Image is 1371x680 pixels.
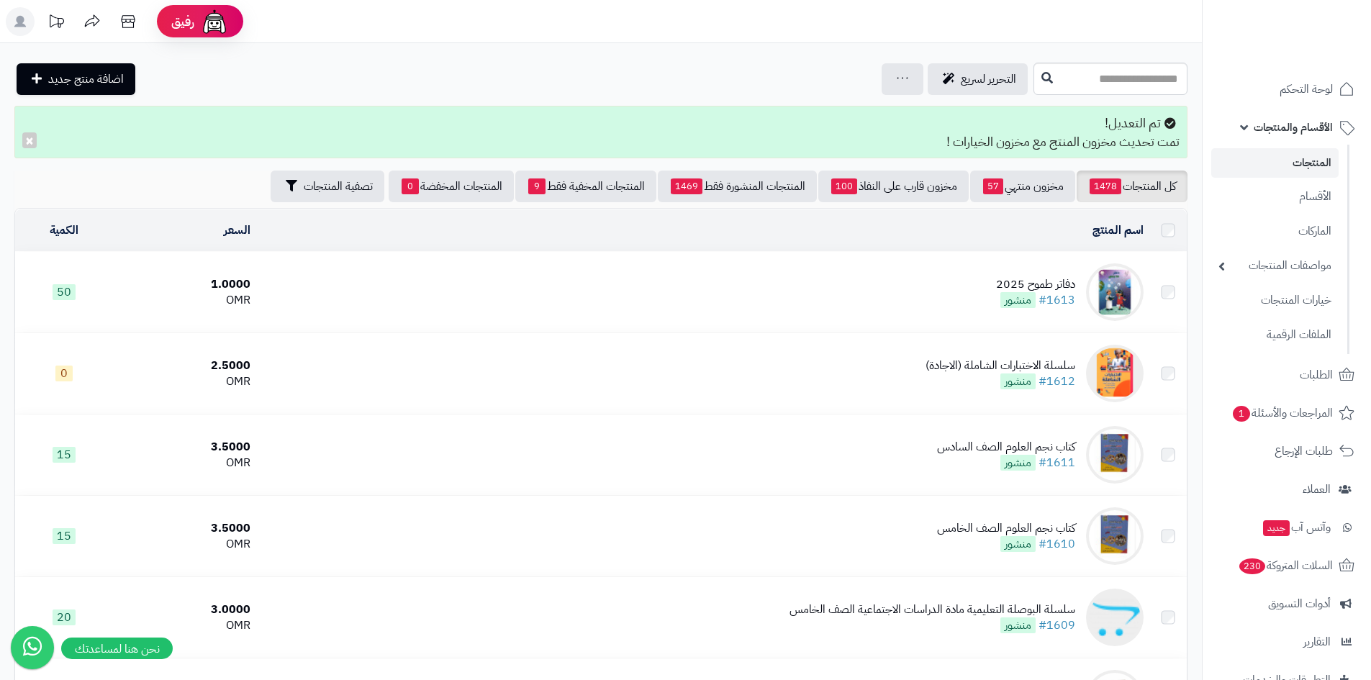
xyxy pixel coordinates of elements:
a: مخزون منتهي57 [970,171,1075,202]
div: 3.5000 [119,520,250,537]
a: لوحة التحكم [1211,72,1362,106]
div: دفاتر طموح 2025 [996,276,1075,293]
a: السعر [224,222,250,239]
span: جديد [1263,520,1290,536]
span: العملاء [1303,479,1331,499]
a: الطلبات [1211,358,1362,392]
a: #1613 [1039,291,1075,309]
span: التقارير [1303,632,1331,652]
div: 1.0000 [119,276,250,293]
a: طلبات الإرجاع [1211,434,1362,468]
span: 1 [1233,406,1250,422]
a: #1611 [1039,454,1075,471]
a: وآتس آبجديد [1211,510,1362,545]
a: العملاء [1211,472,1362,507]
div: سلسلة البوصلة التعليمية مادة الدراسات الاجتماعية الصف الخامس [789,602,1075,618]
span: 1478 [1090,178,1121,194]
a: تحديثات المنصة [38,7,74,40]
div: OMR [119,617,250,634]
span: 100 [831,178,857,194]
a: أدوات التسويق [1211,586,1362,621]
span: المراجعات والأسئلة [1231,403,1333,423]
a: الكمية [50,222,78,239]
a: المراجعات والأسئلة1 [1211,396,1362,430]
a: المنتجات المنشورة فقط1469 [658,171,817,202]
a: خيارات المنتجات [1211,285,1339,316]
div: 3.5000 [119,439,250,455]
span: منشور [1000,455,1036,471]
div: كتاب نجم العلوم الصف السادس [937,439,1075,455]
div: 3.0000 [119,602,250,618]
span: 20 [53,609,76,625]
div: OMR [119,292,250,309]
a: الماركات [1211,216,1339,247]
span: 57 [983,178,1003,194]
span: منشور [1000,373,1036,389]
span: 15 [53,447,76,463]
div: 2.5000 [119,358,250,374]
a: #1612 [1039,373,1075,390]
span: التحرير لسريع [961,71,1016,88]
img: logo-2.png [1273,40,1357,71]
a: الأقسام [1211,181,1339,212]
span: 0 [402,178,419,194]
span: منشور [1000,292,1036,308]
span: طلبات الإرجاع [1275,441,1333,461]
a: #1610 [1039,535,1075,553]
span: لوحة التحكم [1280,79,1333,99]
div: OMR [119,373,250,390]
span: 9 [528,178,546,194]
img: كتاب نجم العلوم الصف السادس [1086,426,1144,484]
a: المنتجات المخفضة0 [389,171,514,202]
img: سلسلة البوصلة التعليمية مادة الدراسات الاجتماعية الصف الخامس [1086,589,1144,646]
img: سلسلة الاختبارات الشاملة (الاجادة) [1086,345,1144,402]
div: تم التعديل! تمت تحديث مخزون المنتج مع مخزون الخيارات ! [14,106,1187,158]
div: OMR [119,455,250,471]
a: السلات المتروكة230 [1211,548,1362,583]
img: ai-face.png [200,7,229,36]
a: اضافة منتج جديد [17,63,135,95]
span: 1469 [671,178,702,194]
span: 230 [1239,558,1265,574]
span: السلات المتروكة [1238,556,1333,576]
a: الملفات الرقمية [1211,319,1339,350]
a: المنتجات المخفية فقط9 [515,171,656,202]
span: 50 [53,284,76,300]
span: تصفية المنتجات [304,178,373,195]
a: كل المنتجات1478 [1077,171,1187,202]
span: منشور [1000,536,1036,552]
div: OMR [119,536,250,553]
a: اسم المنتج [1092,222,1144,239]
span: الطلبات [1300,365,1333,385]
a: المنتجات [1211,148,1339,178]
a: #1609 [1039,617,1075,634]
button: تصفية المنتجات [271,171,384,202]
div: كتاب نجم العلوم الصف الخامس [937,520,1075,537]
div: سلسلة الاختبارات الشاملة (الاجادة) [926,358,1075,374]
a: مخزون قارب على النفاذ100 [818,171,969,202]
img: كتاب نجم العلوم الصف الخامس [1086,507,1144,565]
span: 15 [53,528,76,544]
a: التحرير لسريع [928,63,1028,95]
a: مواصفات المنتجات [1211,250,1339,281]
button: × [22,132,37,148]
a: التقارير [1211,625,1362,659]
span: منشور [1000,617,1036,633]
span: أدوات التسويق [1268,594,1331,614]
span: اضافة منتج جديد [48,71,124,88]
span: الأقسام والمنتجات [1254,117,1333,137]
span: 0 [55,366,73,381]
span: رفيق [171,13,194,30]
span: وآتس آب [1262,517,1331,538]
img: دفاتر طموح 2025 [1086,263,1144,321]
